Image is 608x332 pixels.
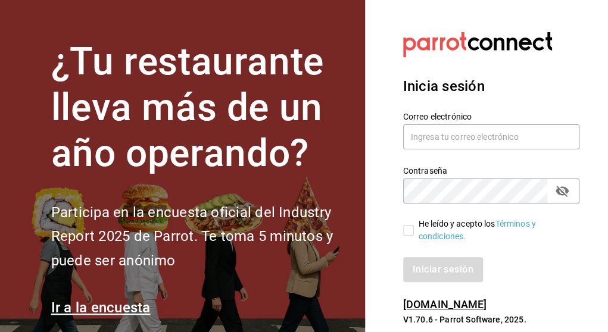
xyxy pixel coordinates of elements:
div: He leído y acepto los [419,218,570,243]
h2: Participa en la encuesta oficial del Industry Report 2025 de Parrot. Te toma 5 minutos y puede se... [51,201,351,273]
label: Correo electrónico [403,112,579,121]
a: Ir a la encuesta [51,299,151,316]
h1: ¿Tu restaurante lleva más de un año operando? [51,39,351,176]
h3: Inicia sesión [403,76,579,97]
label: Contraseña [403,167,579,175]
input: Ingresa tu correo electrónico [403,124,579,149]
a: [DOMAIN_NAME] [403,298,487,311]
button: passwordField [552,181,572,201]
p: V1.70.6 - Parrot Software, 2025. [403,314,579,325]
